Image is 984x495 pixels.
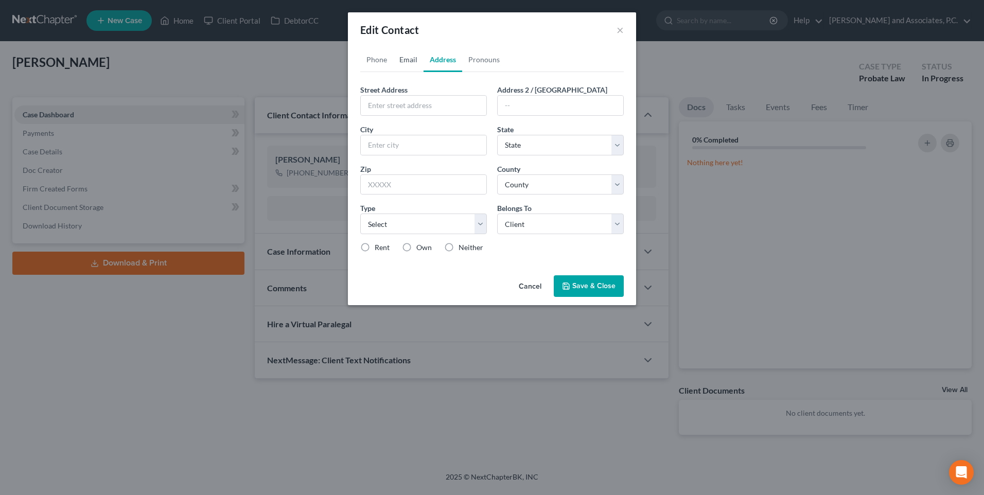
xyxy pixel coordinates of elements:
[497,124,514,135] label: State
[361,135,486,155] input: Enter city
[361,96,486,115] input: Enter street address
[462,47,506,72] a: Pronouns
[360,84,408,95] label: Street Address
[360,164,371,174] label: Zip
[497,164,520,174] label: County
[360,24,419,36] span: Edit Contact
[949,460,974,485] div: Open Intercom Messenger
[361,175,486,195] input: XXXXX
[375,242,390,253] label: Rent
[497,84,607,95] label: Address 2 / [GEOGRAPHIC_DATA]
[424,47,462,72] a: Address
[511,276,550,297] button: Cancel
[498,96,623,115] input: --
[497,204,532,213] span: Belongs To
[617,24,624,36] button: ×
[554,275,624,297] button: Save & Close
[360,47,393,72] a: Phone
[393,47,424,72] a: Email
[416,242,432,253] label: Own
[360,124,373,135] label: City
[360,203,375,214] label: Type
[459,242,483,253] label: Neither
